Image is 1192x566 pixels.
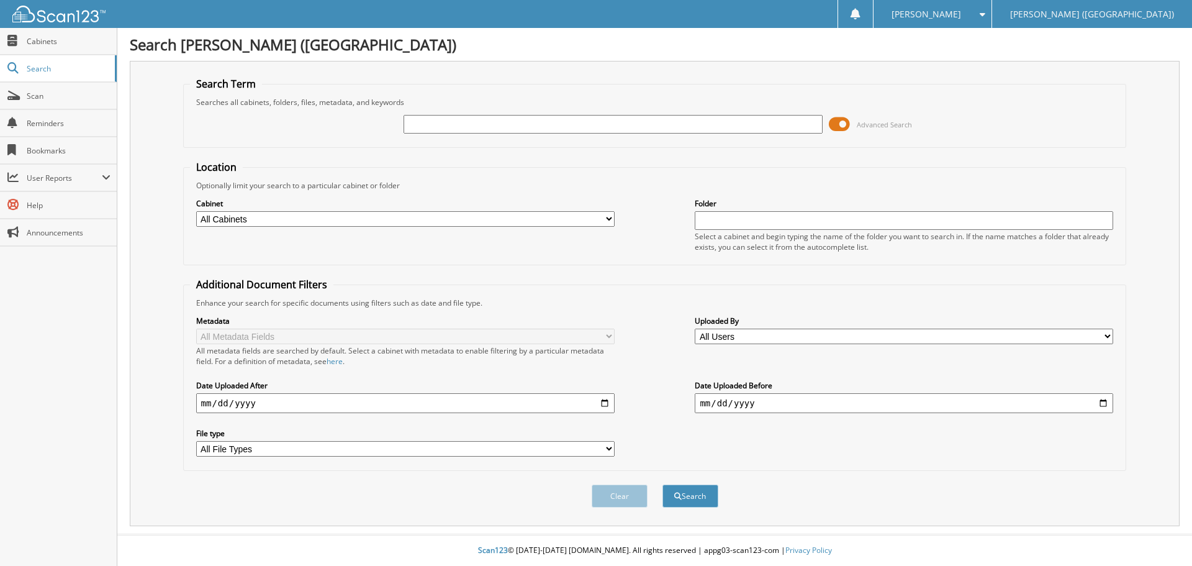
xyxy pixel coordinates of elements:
label: Metadata [196,316,615,326]
span: [PERSON_NAME] ([GEOGRAPHIC_DATA]) [1010,11,1174,18]
input: start [196,393,615,413]
div: All metadata fields are searched by default. Select a cabinet with metadata to enable filtering b... [196,345,615,367]
span: Announcements [27,227,111,238]
span: Reminders [27,118,111,129]
legend: Search Term [190,77,262,91]
label: File type [196,428,615,439]
span: Advanced Search [857,120,912,129]
a: here [327,356,343,367]
span: User Reports [27,173,102,183]
div: Enhance your search for specific documents using filters such as date and file type. [190,298,1120,308]
button: Clear [592,485,648,508]
label: Cabinet [196,198,615,209]
label: Date Uploaded Before [695,380,1113,391]
span: Help [27,200,111,211]
legend: Location [190,160,243,174]
div: Optionally limit your search to a particular cabinet or folder [190,180,1120,191]
div: © [DATE]-[DATE] [DOMAIN_NAME]. All rights reserved | appg03-scan123-com | [117,536,1192,566]
label: Uploaded By [695,316,1113,326]
span: Cabinets [27,36,111,47]
input: end [695,393,1113,413]
legend: Additional Document Filters [190,278,333,291]
span: Bookmarks [27,145,111,156]
div: Select a cabinet and begin typing the name of the folder you want to search in. If the name match... [695,231,1113,252]
h1: Search [PERSON_NAME] ([GEOGRAPHIC_DATA]) [130,34,1180,55]
label: Folder [695,198,1113,209]
div: Searches all cabinets, folders, files, metadata, and keywords [190,97,1120,107]
button: Search [662,485,718,508]
span: Scan123 [478,545,508,555]
span: Scan [27,91,111,101]
span: [PERSON_NAME] [892,11,961,18]
label: Date Uploaded After [196,380,615,391]
span: Search [27,63,109,74]
img: scan123-logo-white.svg [12,6,106,22]
a: Privacy Policy [785,545,832,555]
